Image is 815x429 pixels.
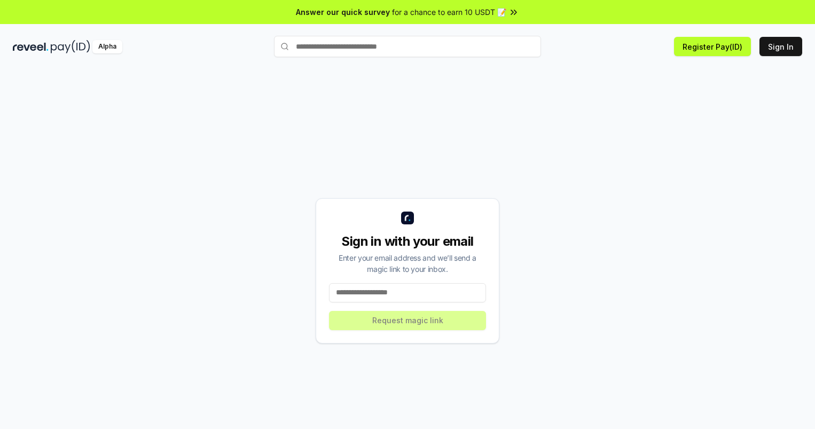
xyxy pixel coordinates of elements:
button: Register Pay(ID) [674,37,751,56]
img: logo_small [401,212,414,224]
div: Sign in with your email [329,233,486,250]
span: for a chance to earn 10 USDT 📝 [392,6,506,18]
div: Alpha [92,40,122,53]
span: Answer our quick survey [296,6,390,18]
div: Enter your email address and we’ll send a magic link to your inbox. [329,252,486,275]
img: reveel_dark [13,40,49,53]
button: Sign In [759,37,802,56]
img: pay_id [51,40,90,53]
